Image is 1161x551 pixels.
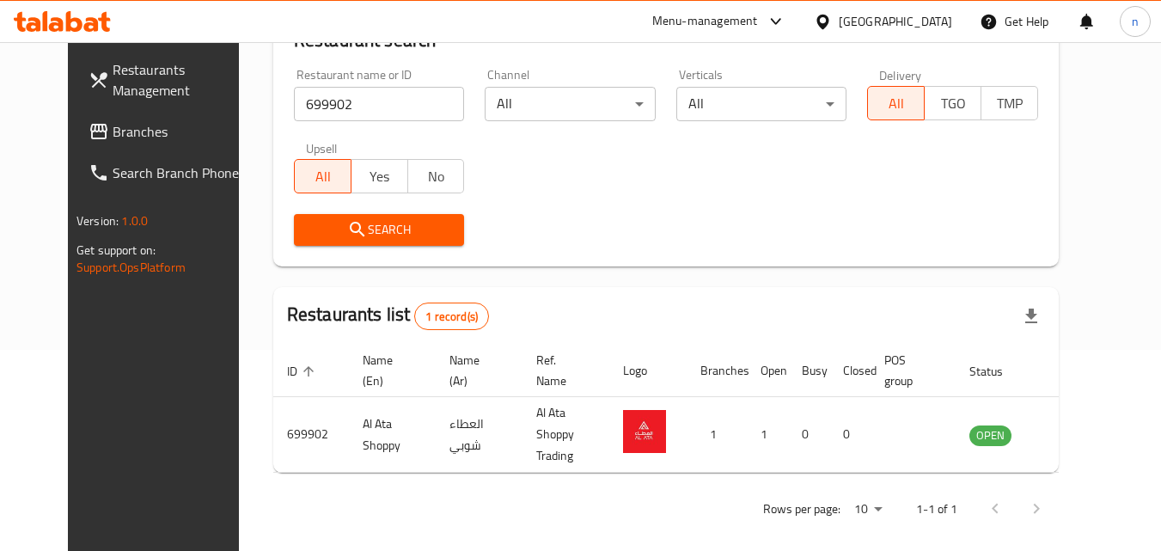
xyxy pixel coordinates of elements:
th: Action [1046,345,1105,397]
div: All [485,87,656,121]
td: 0 [788,397,829,473]
a: Search Branch Phone [75,152,262,193]
span: All [302,164,345,189]
p: 1-1 of 1 [916,499,957,520]
label: Upsell [306,142,338,154]
button: Yes [351,159,408,193]
th: Closed [829,345,871,397]
td: Al Ata Shoppy Trading [522,397,609,473]
button: No [407,159,465,193]
span: All [875,91,918,116]
span: Restaurants Management [113,59,248,101]
span: OPEN [969,425,1011,445]
td: العطاء شوبي [436,397,522,473]
span: Name (En) [363,350,415,391]
span: ID [287,361,320,382]
span: POS group [884,350,935,391]
span: Search [308,219,451,241]
label: Delivery [879,69,922,81]
table: enhanced table [273,345,1105,473]
button: TMP [981,86,1038,120]
div: All [676,87,847,121]
button: Search [294,214,465,246]
button: TGO [924,86,981,120]
button: All [294,159,351,193]
img: Al Ata Shoppy [623,410,666,453]
div: Menu-management [652,11,758,32]
td: 0 [829,397,871,473]
button: All [867,86,925,120]
h2: Restaurant search [294,28,1038,53]
input: Search for restaurant name or ID.. [294,87,465,121]
span: Name (Ar) [449,350,502,391]
th: Open [747,345,788,397]
span: Branches [113,121,248,142]
th: Busy [788,345,829,397]
a: Support.OpsPlatform [76,256,186,279]
span: No [415,164,458,189]
td: 1 [747,397,788,473]
div: Export file [1011,296,1052,337]
a: Restaurants Management [75,49,262,111]
th: Branches [687,345,747,397]
span: 1 record(s) [415,309,488,325]
span: Status [969,361,1025,382]
div: [GEOGRAPHIC_DATA] [839,12,952,31]
span: Yes [358,164,401,189]
span: TMP [988,91,1031,116]
div: OPEN [969,425,1011,446]
span: 1.0.0 [121,210,148,232]
span: TGO [932,91,975,116]
span: Get support on: [76,239,156,261]
td: 699902 [273,397,349,473]
span: Version: [76,210,119,232]
span: n [1132,12,1139,31]
span: Search Branch Phone [113,162,248,183]
td: Al Ata Shoppy [349,397,436,473]
a: Branches [75,111,262,152]
h2: Restaurants list [287,302,489,330]
p: Rows per page: [763,499,840,520]
div: Total records count [414,303,489,330]
td: 1 [687,397,747,473]
span: Ref. Name [536,350,589,391]
th: Logo [609,345,687,397]
div: Rows per page: [847,497,889,523]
